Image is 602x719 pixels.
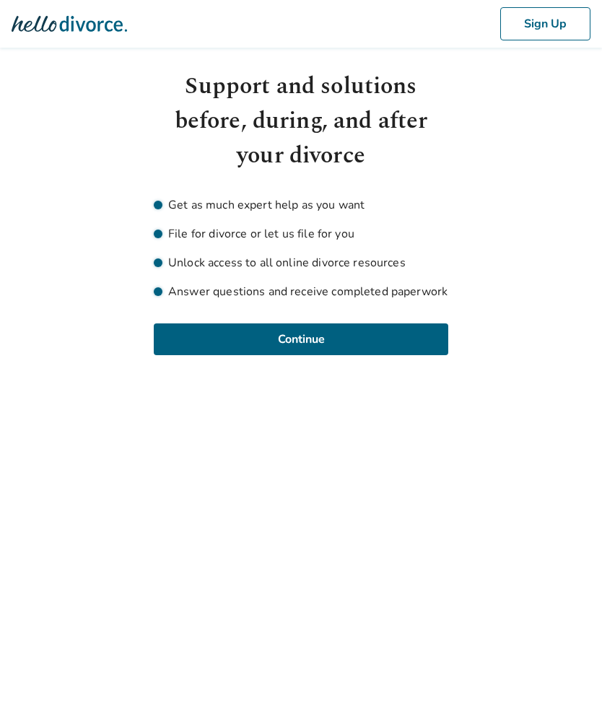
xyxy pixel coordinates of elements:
img: Hello Divorce Logo [12,9,127,38]
button: Continue [154,323,448,355]
li: Answer questions and receive completed paperwork [154,283,448,300]
button: Sign Up [500,7,590,40]
li: Get as much expert help as you want [154,196,448,214]
li: Unlock access to all online divorce resources [154,254,448,271]
li: File for divorce or let us file for you [154,225,448,243]
h1: Support and solutions before, during, and after your divorce [154,69,448,173]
